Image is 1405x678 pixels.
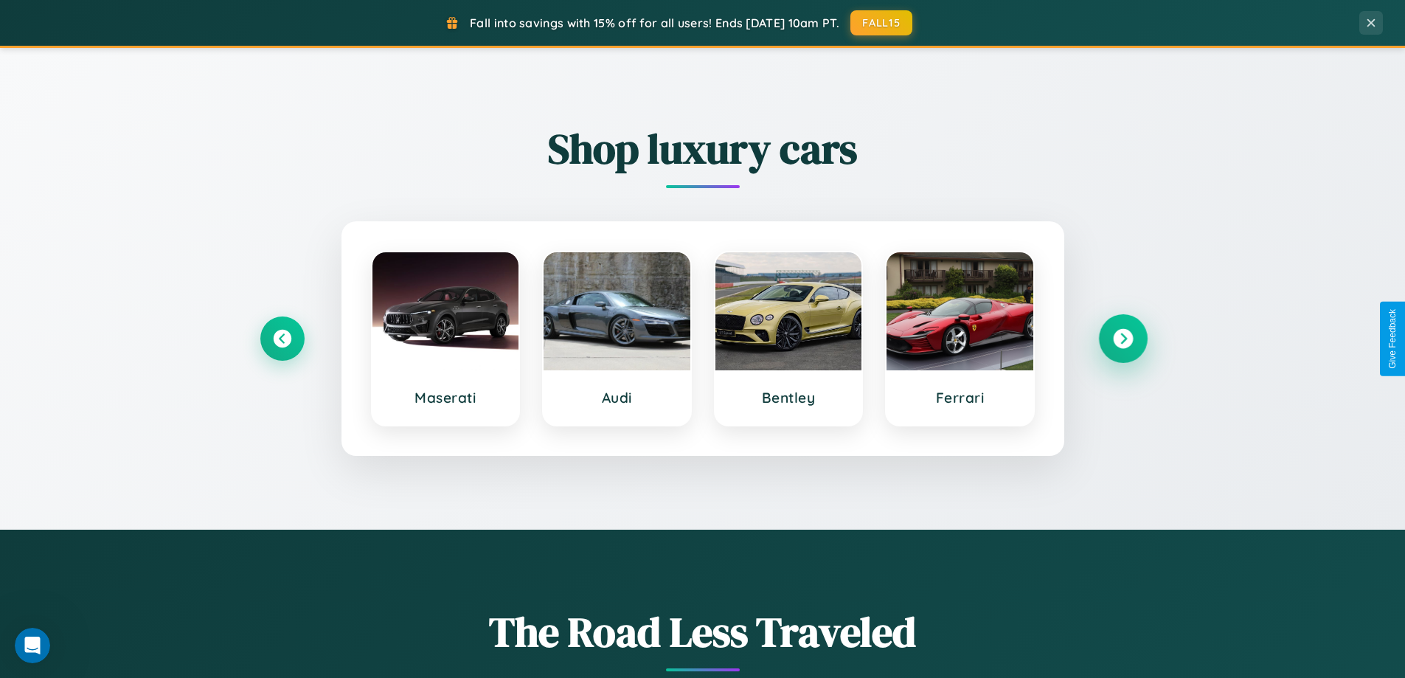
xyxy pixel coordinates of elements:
h3: Ferrari [901,389,1019,407]
h3: Audi [558,389,676,407]
span: Fall into savings with 15% off for all users! Ends [DATE] 10am PT. [470,15,839,30]
div: Give Feedback [1387,309,1398,369]
h3: Bentley [730,389,847,407]
h2: Shop luxury cars [260,120,1145,177]
h1: The Road Less Traveled [260,603,1145,660]
h3: Maserati [387,389,504,407]
iframe: Intercom live chat [15,628,50,663]
button: FALL15 [850,10,912,35]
